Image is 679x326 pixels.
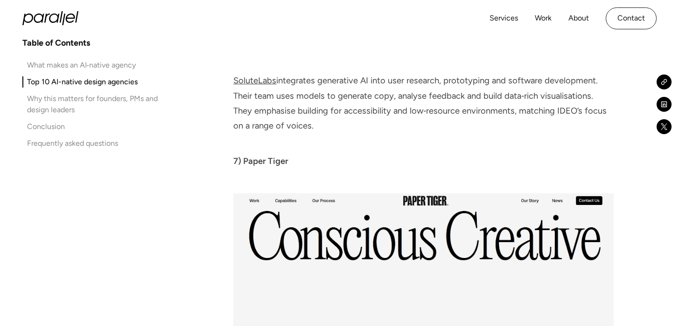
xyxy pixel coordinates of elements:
[233,73,613,148] p: integrates generative AI into user research, prototyping and software development. Their team use...
[233,75,276,86] a: SoluteLabs
[535,12,552,25] a: Work
[27,93,170,115] div: ‍Why this matters for founders, PMs and design leaders
[490,12,518,25] a: Services
[22,93,170,115] a: ‍Why this matters for founders, PMs and design leaders
[22,76,170,88] a: Top 10 AI-native design agencies
[27,121,65,132] div: Conclusion
[22,11,78,25] a: home
[568,12,589,25] a: About
[27,60,136,71] div: What makes an AI‑native agency
[22,138,170,149] a: Frequently asked questions
[233,156,288,166] strong: 7) Paper Tiger
[22,121,170,132] a: Conclusion
[22,60,170,71] a: What makes an AI‑native agency
[606,7,657,29] a: Contact
[27,76,138,88] div: Top 10 AI-native design agencies
[22,37,90,48] h4: Table of Contents
[27,138,118,149] div: Frequently asked questions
